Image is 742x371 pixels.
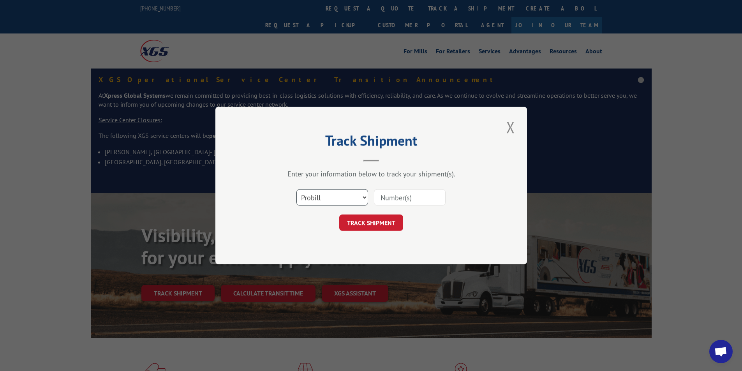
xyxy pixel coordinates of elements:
div: Enter your information below to track your shipment(s). [254,169,488,178]
button: TRACK SHIPMENT [339,215,403,231]
input: Number(s) [374,189,446,206]
a: Open chat [709,340,733,363]
button: Close modal [504,116,517,138]
h2: Track Shipment [254,135,488,150]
